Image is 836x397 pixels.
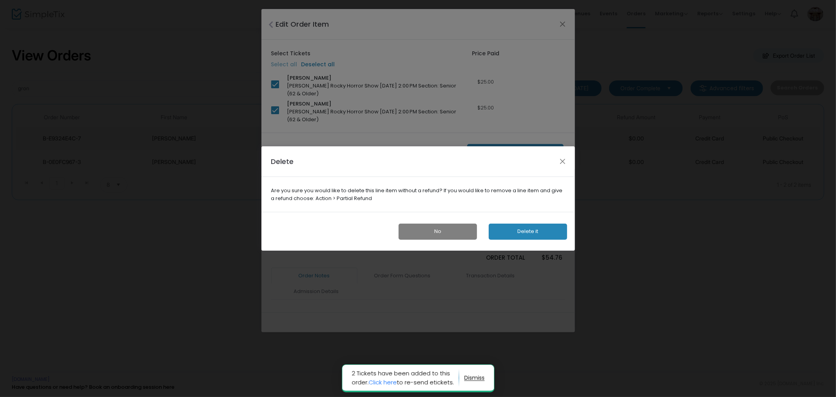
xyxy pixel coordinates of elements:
[464,372,484,384] button: dismiss
[271,156,294,167] h4: Delete
[557,157,568,167] button: Close
[489,224,567,240] button: Delete it
[368,378,397,386] a: Click here
[399,224,477,240] button: No
[271,187,565,202] b: Are you sure you would like to delete this line item without a refund? If you would like to remov...
[352,369,459,387] span: 2 Tickets have been added to this order. to re-send etickets.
